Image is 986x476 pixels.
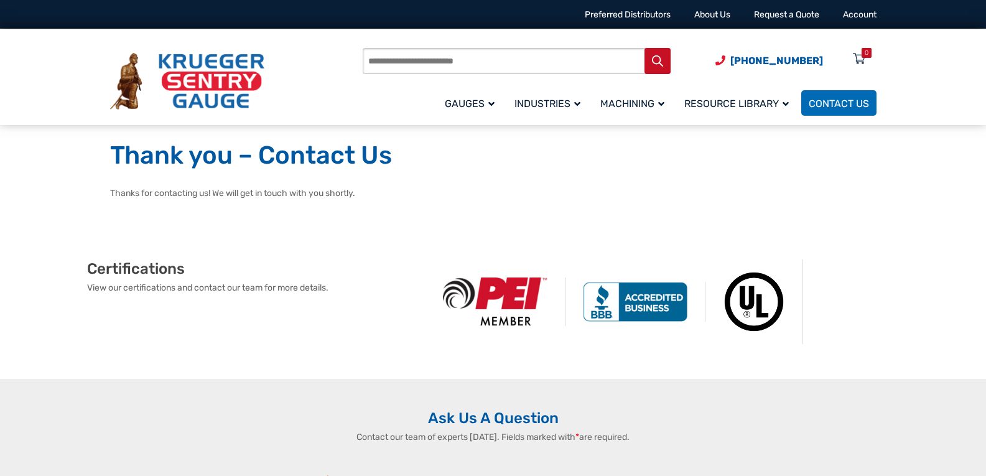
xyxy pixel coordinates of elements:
span: Industries [514,98,580,110]
a: Machining [593,88,677,118]
p: View our certifications and contact our team for more details. [87,281,426,294]
img: PEI Member [426,278,565,325]
span: [PHONE_NUMBER] [730,55,823,67]
img: Underwriters Laboratories [705,259,803,344]
p: Contact our team of experts [DATE]. Fields marked with are required. [291,431,695,444]
a: Gauges [437,88,507,118]
span: Contact Us [809,98,869,110]
h2: Certifications [87,259,426,278]
h1: Thank you – Contact Us [110,140,877,171]
div: 0 [865,48,868,58]
span: Gauges [445,98,495,110]
p: Thanks for contacting us! We will get in touch with you shortly. [110,187,877,200]
img: Krueger Sentry Gauge [110,53,264,110]
a: Preferred Distributors [585,9,671,20]
h2: Ask Us A Question [110,409,877,427]
a: Resource Library [677,88,801,118]
a: About Us [694,9,730,20]
span: Machining [600,98,664,110]
img: BBB [565,282,705,322]
span: Resource Library [684,98,789,110]
a: Contact Us [801,90,877,116]
a: Industries [507,88,593,118]
a: Account [843,9,877,20]
a: Request a Quote [754,9,819,20]
a: Phone Number (920) 434-8860 [715,53,823,68]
